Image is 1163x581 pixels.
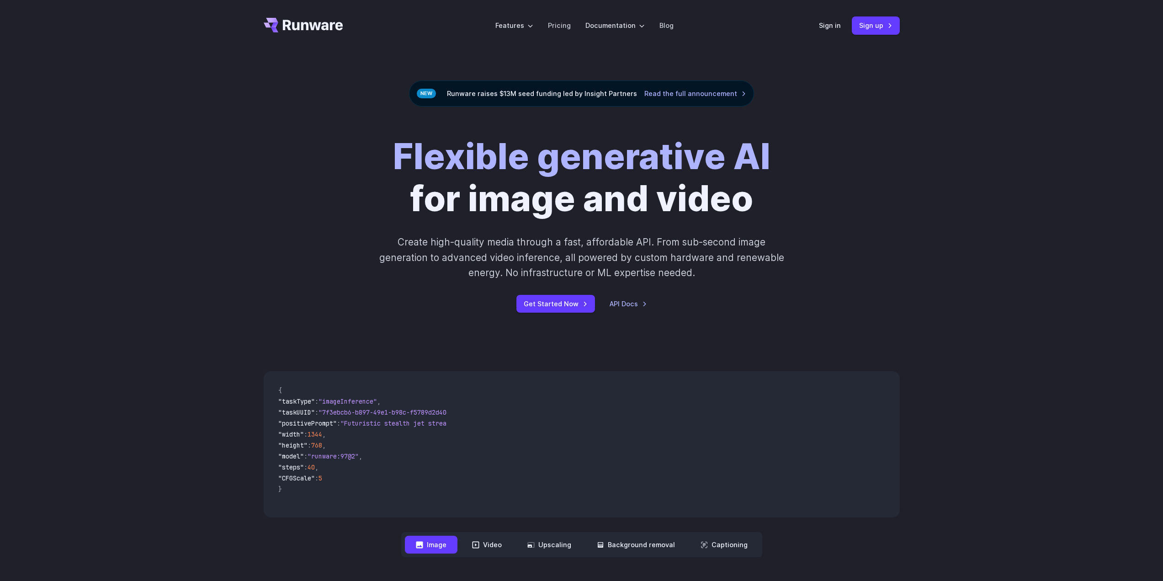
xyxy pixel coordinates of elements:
a: Go to / [264,18,343,32]
span: "steps" [278,463,304,471]
span: "CFGScale" [278,474,315,482]
span: "positivePrompt" [278,419,337,427]
span: "model" [278,452,304,460]
button: Upscaling [516,536,582,554]
span: : [315,474,319,482]
button: Video [461,536,513,554]
strong: Flexible generative AI [393,135,770,178]
button: Image [405,536,457,554]
a: Blog [659,20,674,31]
span: , [315,463,319,471]
span: "imageInference" [319,397,377,405]
span: : [315,397,319,405]
a: Sign in [819,20,841,31]
span: "taskUUID" [278,408,315,416]
span: , [322,441,326,449]
a: Sign up [852,16,900,34]
span: "7f3ebcb6-b897-49e1-b98c-f5789d2d40d7" [319,408,457,416]
span: "height" [278,441,308,449]
span: , [359,452,362,460]
span: , [377,397,381,405]
a: Pricing [548,20,571,31]
h1: for image and video [393,136,770,220]
span: , [322,430,326,438]
label: Documentation [585,20,645,31]
span: "runware:97@2" [308,452,359,460]
button: Captioning [690,536,759,554]
span: 5 [319,474,322,482]
span: : [304,430,308,438]
span: { [278,386,282,394]
span: "Futuristic stealth jet streaking through a neon-lit cityscape with glowing purple exhaust" [340,419,673,427]
span: 1344 [308,430,322,438]
p: Create high-quality media through a fast, affordable API. From sub-second image generation to adv... [378,235,785,280]
a: Read the full announcement [644,88,746,99]
span: : [315,408,319,416]
div: Runware raises $13M seed funding led by Insight Partners [409,80,754,107]
label: Features [495,20,533,31]
span: "taskType" [278,397,315,405]
span: : [304,452,308,460]
a: Get Started Now [516,295,595,313]
span: "width" [278,430,304,438]
button: Background removal [586,536,686,554]
span: 40 [308,463,315,471]
span: : [308,441,311,449]
span: : [337,419,340,427]
span: 768 [311,441,322,449]
span: : [304,463,308,471]
a: API Docs [610,298,647,309]
span: } [278,485,282,493]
